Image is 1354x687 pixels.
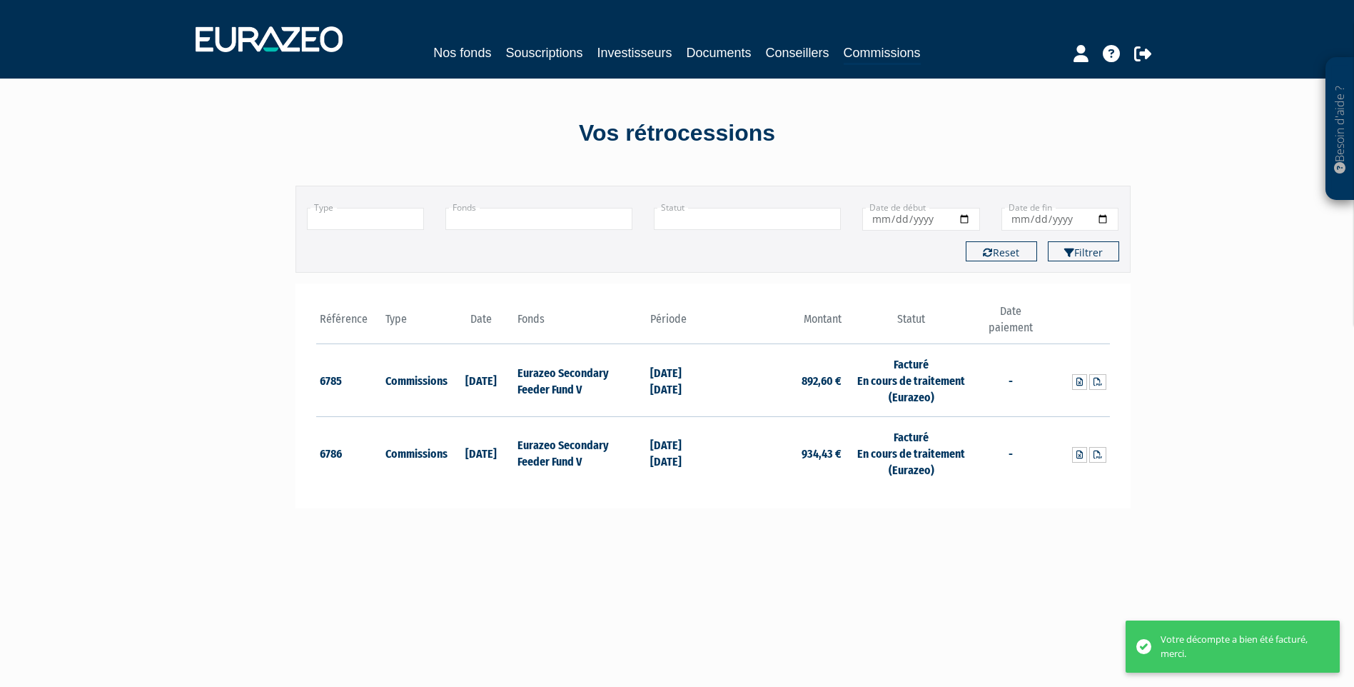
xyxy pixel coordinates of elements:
td: Commissions [382,416,448,488]
th: Montant [713,304,845,344]
th: Fonds [514,304,646,344]
img: 1732889491-logotype_eurazeo_blanc_rvb.png [196,26,343,52]
a: Souscriptions [505,43,582,63]
div: Vos rétrocessions [271,117,1084,150]
th: Date paiement [977,304,1044,344]
a: Investisseurs [597,43,672,63]
a: Documents [687,43,752,63]
td: Eurazeo Secondary Feeder Fund V [514,416,646,488]
td: Facturé En cours de traitement (Eurazeo) [845,416,977,488]
td: [DATE] [448,344,515,417]
td: [DATE] [DATE] [647,416,713,488]
a: Commissions [844,43,921,65]
th: Référence [316,304,383,344]
td: 6786 [316,416,383,488]
th: Période [647,304,713,344]
button: Filtrer [1048,241,1119,261]
th: Statut [845,304,977,344]
a: Conseillers [766,43,829,63]
th: Date [448,304,515,344]
th: Type [382,304,448,344]
button: Reset [966,241,1037,261]
td: 892,60 € [713,344,845,417]
td: Commissions [382,344,448,417]
a: Nos fonds [433,43,491,63]
td: 934,43 € [713,416,845,488]
td: - [977,416,1044,488]
td: - [977,344,1044,417]
td: 6785 [316,344,383,417]
td: [DATE] [448,416,515,488]
p: Besoin d'aide ? [1332,65,1348,194]
td: Eurazeo Secondary Feeder Fund V [514,344,646,417]
div: Votre décompte a bien été facturé, merci. [1161,633,1318,661]
td: Facturé En cours de traitement (Eurazeo) [845,344,977,417]
td: [DATE] [DATE] [647,344,713,417]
